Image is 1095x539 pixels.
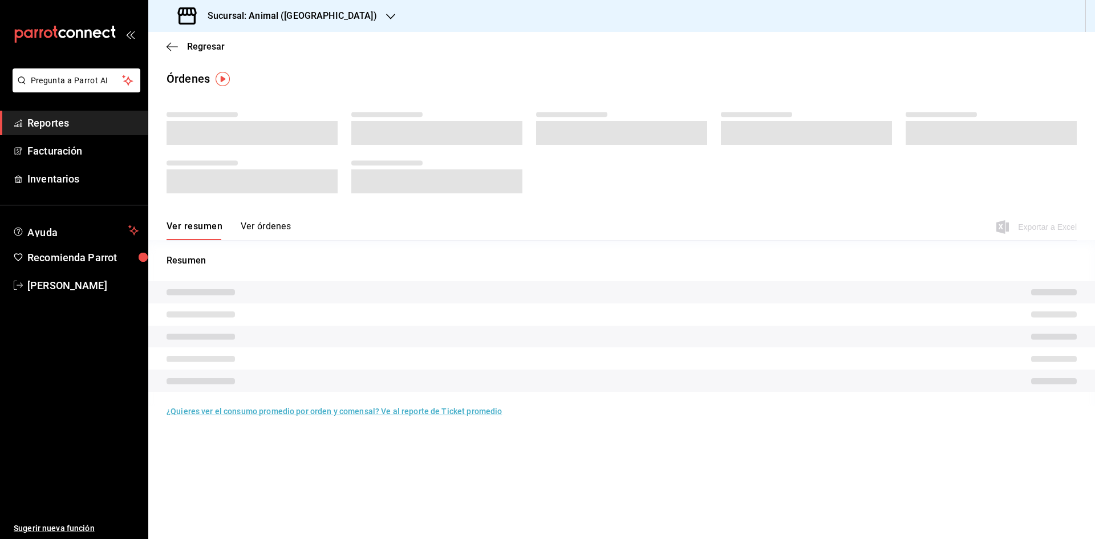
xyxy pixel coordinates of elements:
[167,70,210,87] div: Órdenes
[8,83,140,95] a: Pregunta a Parrot AI
[27,224,124,237] span: Ayuda
[167,407,502,416] a: ¿Quieres ver el consumo promedio por orden y comensal? Ve al reporte de Ticket promedio
[198,9,377,23] h3: Sucursal: Animal ([GEOGRAPHIC_DATA])
[167,254,1077,268] p: Resumen
[241,221,291,240] button: Ver órdenes
[27,250,139,265] span: Recomienda Parrot
[13,68,140,92] button: Pregunta a Parrot AI
[27,115,139,131] span: Reportes
[167,41,225,52] button: Regresar
[14,522,139,534] span: Sugerir nueva función
[125,30,135,39] button: open_drawer_menu
[27,171,139,187] span: Inventarios
[27,143,139,159] span: Facturación
[27,278,139,293] span: [PERSON_NAME]
[216,72,230,86] img: Tooltip marker
[187,41,225,52] span: Regresar
[167,221,222,240] button: Ver resumen
[167,221,291,240] div: navigation tabs
[31,75,123,87] span: Pregunta a Parrot AI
